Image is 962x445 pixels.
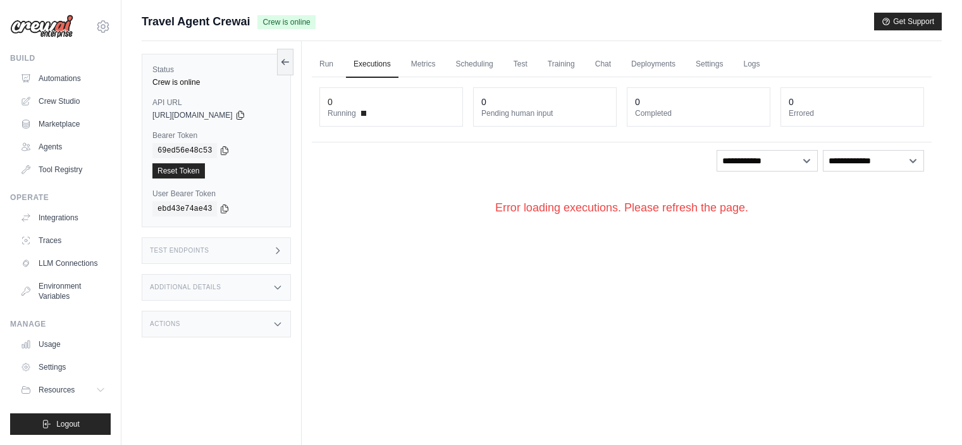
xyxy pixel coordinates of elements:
a: Logs [736,51,767,78]
a: Automations [15,68,111,89]
dt: Errored [789,108,916,118]
label: Status [152,65,280,75]
div: Error loading executions. Please refresh the page. [312,179,932,237]
a: Chat [588,51,619,78]
a: Metrics [404,51,443,78]
a: Tool Registry [15,160,111,180]
span: Crew is online [257,15,315,29]
div: Crew is online [152,77,280,87]
button: Resources [15,380,111,400]
div: 0 [789,96,794,108]
label: Bearer Token [152,130,280,141]
code: ebd43e74ae43 [152,201,217,216]
label: API URL [152,97,280,108]
dt: Completed [635,108,762,118]
h3: Test Endpoints [150,247,209,254]
div: Build [10,53,111,63]
a: Agents [15,137,111,157]
label: User Bearer Token [152,189,280,199]
span: Running [328,108,356,118]
a: Usage [15,334,111,354]
img: Logo [10,15,73,39]
div: 0 [328,96,333,108]
div: 0 [635,96,640,108]
a: Run [312,51,341,78]
div: Operate [10,192,111,203]
a: Training [540,51,583,78]
a: Settings [15,357,111,377]
div: 0 [481,96,486,108]
a: LLM Connections [15,253,111,273]
a: Integrations [15,208,111,228]
span: Travel Agent Crewai [142,13,250,30]
a: Test [506,51,535,78]
dt: Pending human input [481,108,608,118]
a: Deployments [624,51,683,78]
a: Executions [346,51,398,78]
button: Get Support [874,13,942,30]
a: Scheduling [448,51,500,78]
span: [URL][DOMAIN_NAME] [152,110,233,120]
a: Reset Token [152,163,205,179]
a: Environment Variables [15,276,111,306]
span: Logout [56,419,80,429]
a: Settings [688,51,731,78]
a: Crew Studio [15,91,111,111]
div: Manage [10,319,111,329]
h3: Additional Details [150,284,221,291]
span: Resources [39,385,75,395]
a: Marketplace [15,114,111,134]
code: 69ed56e48c53 [152,143,217,158]
a: Traces [15,230,111,251]
button: Logout [10,413,111,435]
h3: Actions [150,320,180,328]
